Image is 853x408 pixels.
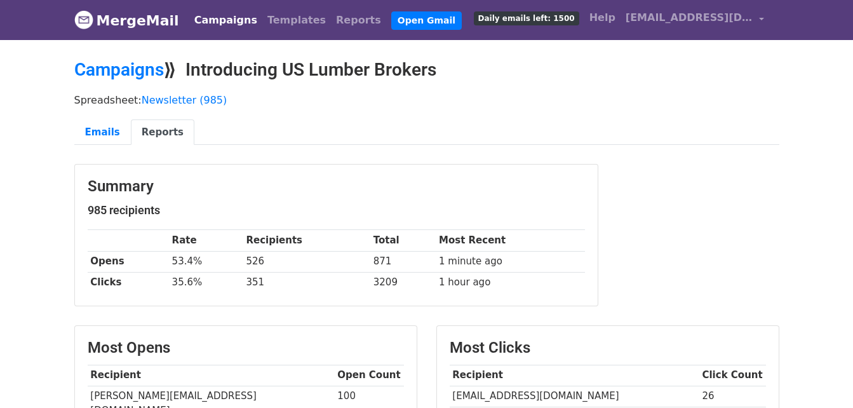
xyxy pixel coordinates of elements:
[88,251,169,272] th: Opens
[74,7,179,34] a: MergeMail
[335,365,404,386] th: Open Count
[469,5,584,31] a: Daily emails left: 1500
[243,251,370,272] td: 526
[436,272,584,293] td: 1 hour ago
[436,230,584,251] th: Most Recent
[74,10,93,29] img: MergeMail logo
[626,10,753,25] span: [EMAIL_ADDRESS][DOMAIN_NAME]
[169,272,243,293] td: 35.6%
[169,230,243,251] th: Rate
[621,5,769,35] a: [EMAIL_ADDRESS][DOMAIN_NAME]
[243,230,370,251] th: Recipients
[88,177,585,196] h3: Summary
[436,251,584,272] td: 1 minute ago
[88,203,585,217] h5: 985 recipients
[169,251,243,272] td: 53.4%
[243,272,370,293] td: 351
[88,339,404,357] h3: Most Opens
[584,5,621,31] a: Help
[474,11,579,25] span: Daily emails left: 1500
[699,365,766,386] th: Click Count
[74,59,164,80] a: Campaigns
[131,119,194,146] a: Reports
[189,8,262,33] a: Campaigns
[331,8,386,33] a: Reports
[699,386,766,407] td: 26
[450,386,699,407] td: [EMAIL_ADDRESS][DOMAIN_NAME]
[450,365,699,386] th: Recipient
[450,339,766,357] h3: Most Clicks
[74,59,779,81] h2: ⟫ Introducing US Lumber Brokers
[142,94,227,106] a: Newsletter (985)
[74,93,779,107] p: Spreadsheet:
[370,272,436,293] td: 3209
[370,230,436,251] th: Total
[391,11,462,30] a: Open Gmail
[88,272,169,293] th: Clicks
[262,8,331,33] a: Templates
[370,251,436,272] td: 871
[88,365,335,386] th: Recipient
[74,119,131,146] a: Emails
